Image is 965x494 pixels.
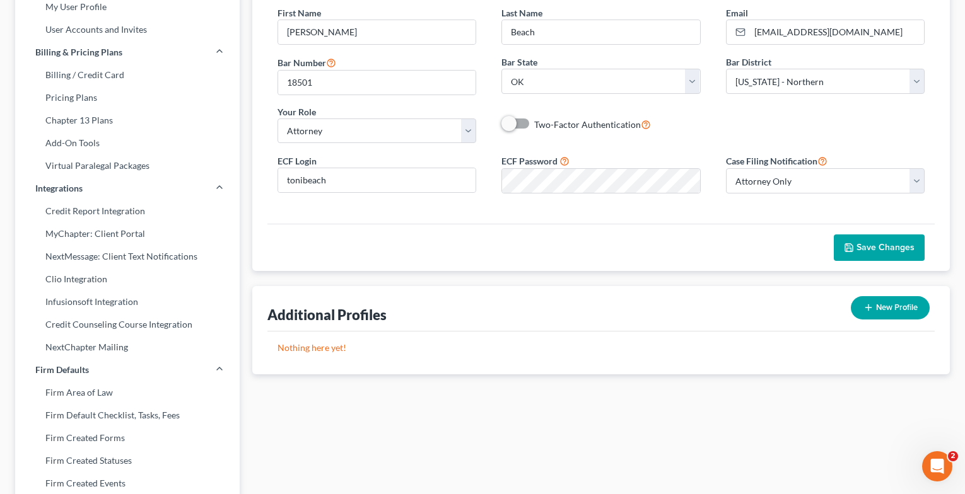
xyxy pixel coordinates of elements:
a: Firm Created Statuses [15,449,240,472]
span: First Name [278,8,321,18]
input: Enter first name... [278,20,476,44]
span: Billing & Pricing Plans [35,46,122,59]
a: Integrations [15,177,240,200]
a: Pricing Plans [15,86,240,109]
button: Save Changes [834,234,925,261]
p: Nothing here yet! [278,342,925,354]
a: Firm Default Checklist, Tasks, Fees [15,404,240,427]
a: Billing / Credit Card [15,64,240,86]
span: 2 [948,451,958,461]
span: Your Role [278,106,316,117]
a: User Accounts and Invites [15,18,240,41]
a: Firm Created Forms [15,427,240,449]
span: Last Name [501,8,542,18]
input: Enter email... [750,20,925,44]
a: Add-On Tools [15,132,240,154]
input: Enter ecf login... [278,168,476,192]
a: MyChapter: Client Portal [15,222,240,245]
span: Firm Defaults [35,364,89,376]
a: Clio Integration [15,268,240,290]
label: Case Filing Notification [726,153,828,168]
label: Bar District [726,55,771,69]
iframe: Intercom live chat [922,451,952,481]
span: Integrations [35,182,83,195]
a: Billing & Pricing Plans [15,41,240,64]
a: Credit Report Integration [15,200,240,222]
a: Virtual Paralegal Packages [15,154,240,177]
span: Email [726,8,748,18]
button: New Profile [851,296,930,319]
a: Infusionsoft Integration [15,290,240,313]
a: NextMessage: Client Text Notifications [15,245,240,268]
label: ECF Login [278,154,317,168]
a: Credit Counseling Course Integration [15,313,240,336]
label: Bar State [501,55,537,69]
a: NextChapter Mailing [15,336,240,359]
a: Firm Defaults [15,359,240,381]
label: ECF Password [501,154,558,168]
span: Save Changes [857,242,915,253]
input: # [278,71,476,95]
div: Additional Profiles [267,306,387,324]
span: Two-Factor Authentication [534,119,641,130]
a: Firm Area of Law [15,381,240,404]
label: Bar Number [278,55,336,70]
input: Enter last name... [502,20,700,44]
a: Chapter 13 Plans [15,109,240,132]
